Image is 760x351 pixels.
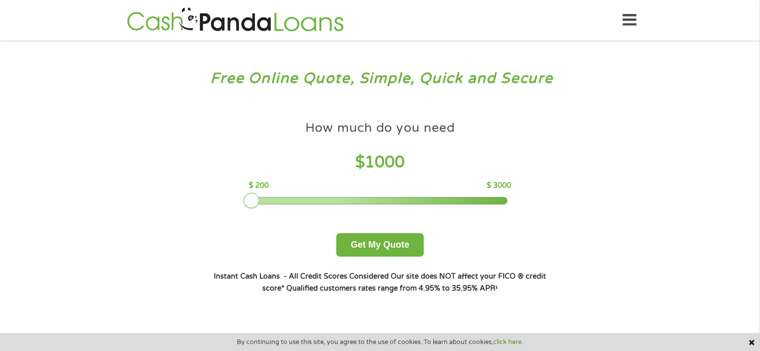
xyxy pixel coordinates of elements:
[336,233,424,257] button: Get My Quote
[214,272,389,281] strong: Instant Cash Loans - All Credit Scores Considered
[493,338,523,346] a: click here.
[262,272,546,293] strong: Our site does NOT affect your FICO ® credit score*
[365,153,405,172] span: 1000
[237,339,523,346] span: By continuing to use this site, you agree to the use of cookies. To learn about cookies,
[249,152,511,173] h4: $
[487,180,511,191] p: $ 3000
[124,6,347,34] img: GetLoanNow Logo
[249,180,269,191] p: $ 200
[305,120,455,136] h4: How much do you need
[29,69,732,88] h3: Free Online Quote, Simple, Quick and Secure
[286,284,498,293] strong: Qualified customers rates range from 4.95% to 35.95% APR¹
